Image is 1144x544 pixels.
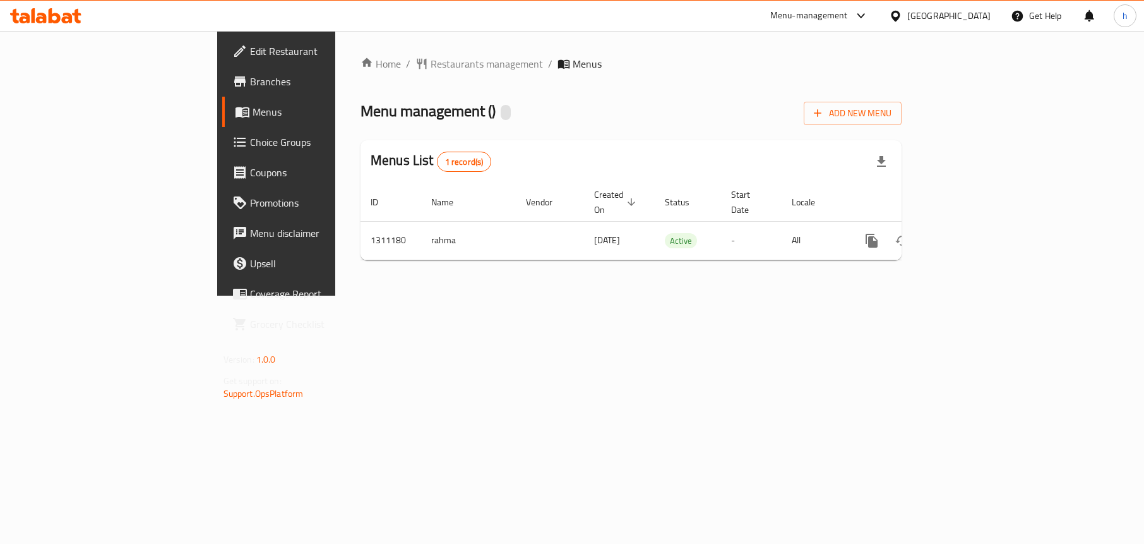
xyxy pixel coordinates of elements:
span: Get support on: [223,373,282,389]
span: 1.0.0 [256,351,276,368]
div: Menu-management [770,8,848,23]
a: Upsell [222,248,408,279]
li: / [548,56,552,71]
a: Coupons [222,157,408,188]
th: Actions [847,183,988,222]
button: Add New Menu [804,102,902,125]
a: Choice Groups [222,127,408,157]
li: / [406,56,410,71]
div: [GEOGRAPHIC_DATA] [907,9,991,23]
span: Active [665,234,697,248]
a: Support.OpsPlatform [223,385,304,402]
span: ID [371,195,395,210]
span: Upsell [250,256,398,271]
a: Branches [222,66,408,97]
span: Coupons [250,165,398,180]
span: Choice Groups [250,135,398,150]
div: Total records count [437,152,492,172]
div: Export file [866,147,897,177]
span: Menus [573,56,602,71]
a: Coverage Report [222,279,408,309]
span: Restaurants management [431,56,543,71]
span: Created On [594,187,640,217]
a: Menus [222,97,408,127]
a: Menu disclaimer [222,218,408,248]
span: Branches [250,74,398,89]
span: Menus [253,104,398,119]
span: Status [665,195,706,210]
span: Name [431,195,470,210]
td: All [782,221,847,260]
span: Vendor [526,195,569,210]
h2: Menus List [371,151,491,172]
span: Promotions [250,195,398,210]
span: [DATE] [594,232,620,248]
a: Promotions [222,188,408,218]
span: Start Date [731,187,766,217]
span: Locale [792,195,831,210]
span: Menu management ( ) [360,97,496,125]
a: Grocery Checklist [222,309,408,339]
span: 1 record(s) [438,156,491,168]
span: h [1123,9,1128,23]
span: Version: [223,351,254,368]
nav: breadcrumb [360,56,902,71]
td: - [721,221,782,260]
span: Menu disclaimer [250,226,398,241]
button: more [857,226,887,256]
td: rahma [421,221,516,260]
span: Grocery Checklist [250,317,398,332]
span: Coverage Report [250,286,398,301]
div: Active [665,233,697,248]
span: Add New Menu [814,106,891,121]
a: Restaurants management [415,56,543,71]
table: enhanced table [360,183,988,260]
button: Change Status [887,226,917,256]
span: Edit Restaurant [250,44,398,59]
a: Edit Restaurant [222,36,408,66]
